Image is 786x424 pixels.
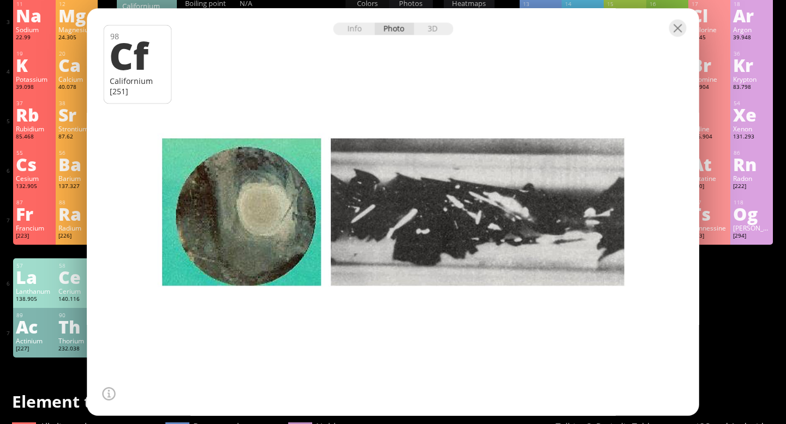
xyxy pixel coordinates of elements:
div: 40.078 [58,83,95,92]
div: Cl [691,7,728,24]
div: 16 [650,1,686,8]
div: Ba [58,155,95,173]
div: 39.098 [16,83,52,92]
div: Bromine [691,75,728,83]
div: 137.327 [58,183,95,191]
div: La [16,268,52,286]
div: Br [691,56,728,74]
div: Ts [691,205,728,222]
div: Sr [58,106,95,123]
div: Actinium [16,336,52,345]
div: 56 [59,149,95,156]
div: 126.904 [691,133,728,142]
div: Radon [733,174,770,183]
div: 140.116 [58,295,95,304]
div: 85 [692,149,728,156]
div: 118 [734,199,770,206]
div: 13 [523,1,559,8]
div: 88 [59,199,95,206]
div: 18 [734,1,770,8]
div: 54 [734,100,770,107]
div: Chlorine [691,25,728,34]
div: 138.905 [16,295,52,304]
div: 37 [16,100,52,107]
div: 53 [692,100,728,107]
div: 55 [16,149,52,156]
div: Rubidium [16,124,52,133]
div: Lanthanum [16,287,52,295]
div: Th [58,318,95,335]
div: Argon [733,25,770,34]
div: 57 [16,262,52,269]
div: 232.038 [58,345,95,354]
div: Barium [58,174,95,183]
div: 83.798 [733,83,770,92]
div: 86 [734,149,770,156]
div: Al [522,7,559,24]
div: Thorium [58,336,95,345]
div: 20 [59,50,95,57]
div: Astatine [691,174,728,183]
div: 35 [692,50,728,57]
div: [227] [16,345,52,354]
div: Francium [16,223,52,232]
div: [251] [110,86,166,96]
div: Strontium [58,124,95,133]
div: 24.305 [58,34,95,43]
div: Magnesium [58,25,95,34]
div: [293] [691,232,728,241]
div: [226] [58,232,95,241]
div: 12 [59,1,95,8]
div: Ca [58,56,95,74]
div: Info [333,23,375,35]
div: [294] [733,232,770,241]
div: 17 [692,1,728,8]
div: 19 [16,50,52,57]
div: Iodine [691,124,728,133]
div: 38 [59,100,95,107]
div: Xe [733,106,770,123]
div: 35.45 [691,34,728,43]
div: [PERSON_NAME] [733,223,770,232]
div: Rn [733,155,770,173]
div: Sodium [16,25,52,34]
div: Xenon [733,124,770,133]
div: Rb [16,106,52,123]
div: Fr [16,205,52,222]
h1: Element types [12,390,362,413]
div: 39.948 [733,34,770,43]
div: 85.468 [16,133,52,142]
div: 79.904 [691,83,728,92]
div: 36 [734,50,770,57]
div: [210] [691,183,728,191]
div: Mg [58,7,95,24]
div: 89 [16,312,52,319]
div: Calcium [58,75,95,83]
div: Ac [16,318,52,335]
div: 87 [16,199,52,206]
div: K [16,56,52,74]
div: P [606,7,643,24]
div: Na [16,7,52,24]
div: Cesium [16,174,52,183]
div: Ra [58,205,95,222]
div: Si [564,7,601,24]
div: 11 [16,1,52,8]
div: [223] [16,232,52,241]
div: Cerium [58,287,95,295]
div: 15 [607,1,643,8]
div: S [649,7,686,24]
div: 131.293 [733,133,770,142]
div: [222] [733,183,770,191]
div: 22.99 [16,34,52,43]
div: Cs [16,155,52,173]
div: Kr [733,56,770,74]
div: 117 [692,199,728,206]
div: Ar [733,7,770,24]
div: Tennessine [691,223,728,232]
div: 132.905 [16,183,52,191]
div: Ce [58,268,95,286]
div: Cf [109,37,164,74]
div: I [691,106,728,123]
div: Californium [122,1,171,11]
